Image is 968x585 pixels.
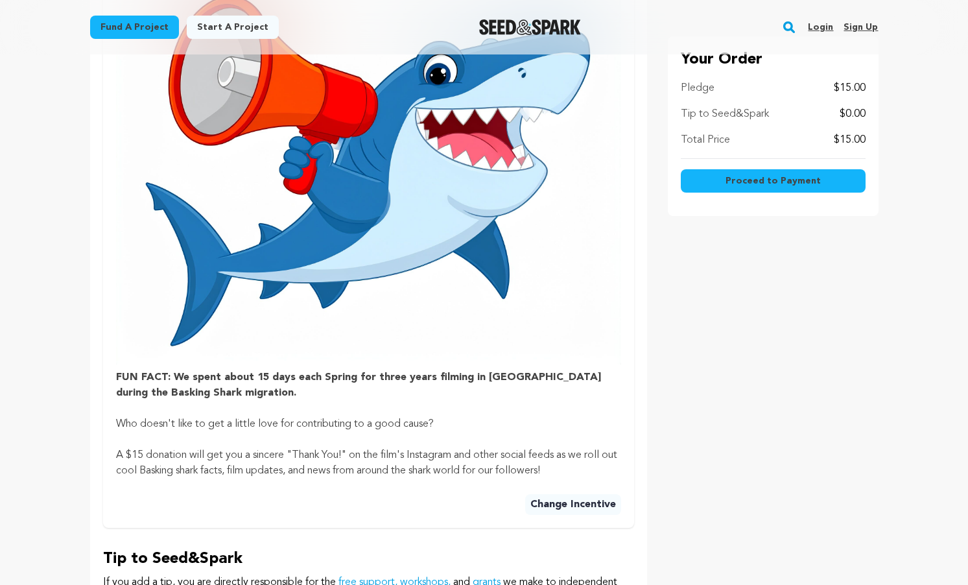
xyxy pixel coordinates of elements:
[840,106,866,122] p: $0.00
[116,372,601,398] strong: FUN FACT: We spent about 15 days each Spring for three years filming in [GEOGRAPHIC_DATA] during ...
[808,17,833,38] a: Login
[681,169,866,193] button: Proceed to Payment
[116,448,621,479] p: A $15 donation will get you a sincere "Thank You!" on the film's Instagram and other social feeds...
[681,106,769,122] p: Tip to Seed&Spark
[90,16,179,39] a: Fund a project
[103,549,634,569] p: Tip to Seed&Spark
[187,16,279,39] a: Start a project
[116,416,621,432] p: Who doesn't like to get a little love for contributing to a good cause?
[525,494,621,515] button: Change Incentive
[834,132,866,148] p: $15.00
[726,174,821,187] span: Proceed to Payment
[844,17,878,38] a: Sign up
[834,80,866,96] p: $15.00
[681,80,714,96] p: Pledge
[681,132,730,148] p: Total Price
[681,49,866,70] p: Your Order
[479,19,581,35] img: Seed&Spark Logo Dark Mode
[479,19,581,35] a: Seed&Spark Homepage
